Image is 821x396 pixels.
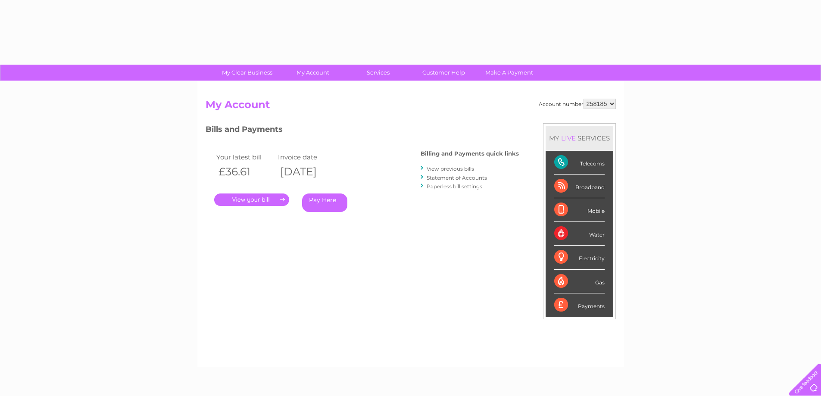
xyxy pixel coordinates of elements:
th: £36.61 [214,163,276,181]
h4: Billing and Payments quick links [421,150,519,157]
td: Invoice date [276,151,338,163]
th: [DATE] [276,163,338,181]
a: Pay Here [302,193,347,212]
div: Electricity [554,246,605,269]
div: Telecoms [554,151,605,175]
div: Water [554,222,605,246]
a: Make A Payment [474,65,545,81]
a: Customer Help [408,65,479,81]
div: Mobile [554,198,605,222]
a: My Clear Business [212,65,283,81]
div: MY SERVICES [546,126,613,150]
div: Payments [554,293,605,317]
div: LIVE [559,134,578,142]
div: Broadband [554,175,605,198]
a: . [214,193,289,206]
div: Gas [554,270,605,293]
a: Statement of Accounts [427,175,487,181]
td: Your latest bill [214,151,276,163]
div: Account number [539,99,616,109]
a: Paperless bill settings [427,183,482,190]
a: My Account [277,65,348,81]
h3: Bills and Payments [206,123,519,138]
h2: My Account [206,99,616,115]
a: Services [343,65,414,81]
a: View previous bills [427,165,474,172]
